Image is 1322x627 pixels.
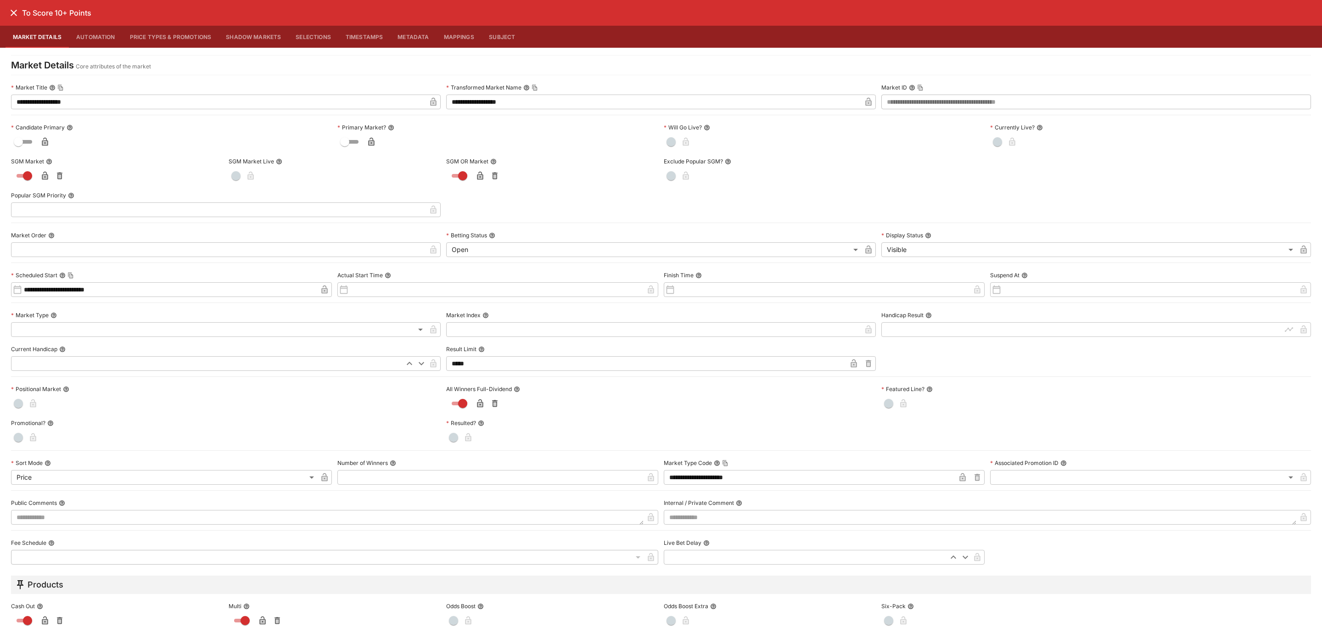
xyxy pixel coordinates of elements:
button: Six-Pack [907,603,914,610]
button: Scheduled StartCopy To Clipboard [59,272,66,279]
button: Timestamps [338,26,391,48]
button: Associated Promotion ID [1060,460,1067,466]
button: Odds Boost Extra [710,603,717,610]
h4: Market Details [11,59,74,71]
button: Currently Live? [1036,124,1043,131]
p: Actual Start Time [337,271,383,279]
p: Fee Schedule [11,539,46,547]
p: Finish Time [664,271,694,279]
p: Market Index [446,311,481,319]
p: Will Go Live? [664,123,702,131]
p: Market Order [11,231,46,239]
p: Display Status [881,231,923,239]
button: All Winners Full-Dividend [514,386,520,392]
p: Handicap Result [881,311,924,319]
button: Metadata [390,26,436,48]
p: Result Limit [446,345,476,353]
button: Price Types & Promotions [123,26,219,48]
p: Transformed Market Name [446,84,521,91]
button: Public Comments [59,500,65,506]
button: Subject [482,26,523,48]
button: Current Handicap [59,346,66,353]
button: Candidate Primary [67,124,73,131]
button: Copy To Clipboard [532,84,538,91]
p: Number of Winners [337,459,388,467]
p: SGM Market [11,157,44,165]
button: Market Type [50,312,57,319]
p: Candidate Primary [11,123,65,131]
p: Promotional? [11,419,45,427]
p: Cash Out [11,602,35,610]
p: Exclude Popular SGM? [664,157,723,165]
p: SGM OR Market [446,157,488,165]
p: Internal / Private Comment [664,499,734,507]
button: Cash Out [37,603,43,610]
button: Internal / Private Comment [736,500,742,506]
p: Public Comments [11,499,57,507]
button: Market TitleCopy To Clipboard [49,84,56,91]
button: Selections [288,26,338,48]
p: Featured Line? [881,385,924,393]
button: Finish Time [695,272,702,279]
button: Actual Start Time [385,272,391,279]
p: Scheduled Start [11,271,57,279]
p: Sort Mode [11,459,43,467]
p: Market Title [11,84,47,91]
button: Featured Line? [926,386,933,392]
p: Multi [229,602,241,610]
button: Automation [69,26,123,48]
p: Core attributes of the market [76,62,151,71]
p: Popular SGM Priority [11,191,66,199]
button: Copy To Clipboard [722,460,728,466]
button: Number of Winners [390,460,396,466]
button: Transformed Market NameCopy To Clipboard [523,84,530,91]
button: close [6,5,22,21]
div: Visible [881,242,1296,257]
p: All Winners Full-Dividend [446,385,512,393]
button: Result Limit [478,346,485,353]
p: Live Bet Delay [664,539,701,547]
p: Associated Promotion ID [990,459,1059,467]
div: Price [11,470,317,485]
p: Market Type [11,311,49,319]
p: Current Handicap [11,345,57,353]
p: Currently Live? [990,123,1035,131]
button: Odds Boost [477,603,484,610]
button: Market Order [48,232,55,239]
button: Copy To Clipboard [57,84,64,91]
button: Promotional? [47,420,54,426]
button: Positional Market [63,386,69,392]
button: Suspend At [1021,272,1028,279]
div: Open [446,242,861,257]
button: Display Status [925,232,931,239]
button: Market Type CodeCopy To Clipboard [714,460,720,466]
p: Resulted? [446,419,476,427]
button: SGM Market Live [276,158,282,165]
p: SGM Market Live [229,157,274,165]
p: Market ID [881,84,907,91]
button: Will Go Live? [704,124,710,131]
button: Fee Schedule [48,540,55,546]
button: Primary Market? [388,124,394,131]
button: Multi [243,603,250,610]
button: Betting Status [489,232,495,239]
button: Exclude Popular SGM? [725,158,731,165]
p: Betting Status [446,231,487,239]
button: Shadow Markets [218,26,288,48]
p: Primary Market? [337,123,386,131]
button: Mappings [437,26,482,48]
p: Odds Boost [446,602,476,610]
p: Odds Boost Extra [664,602,708,610]
p: Positional Market [11,385,61,393]
p: Suspend At [990,271,1020,279]
button: Sort Mode [45,460,51,466]
button: SGM Market [46,158,52,165]
h6: To Score 10+ Points [22,8,91,18]
p: Six-Pack [881,602,906,610]
button: Popular SGM Priority [68,192,74,199]
h5: Products [28,579,63,590]
button: Copy To Clipboard [917,84,924,91]
p: Market Type Code [664,459,712,467]
button: Resulted? [478,420,484,426]
button: Market Index [482,312,489,319]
